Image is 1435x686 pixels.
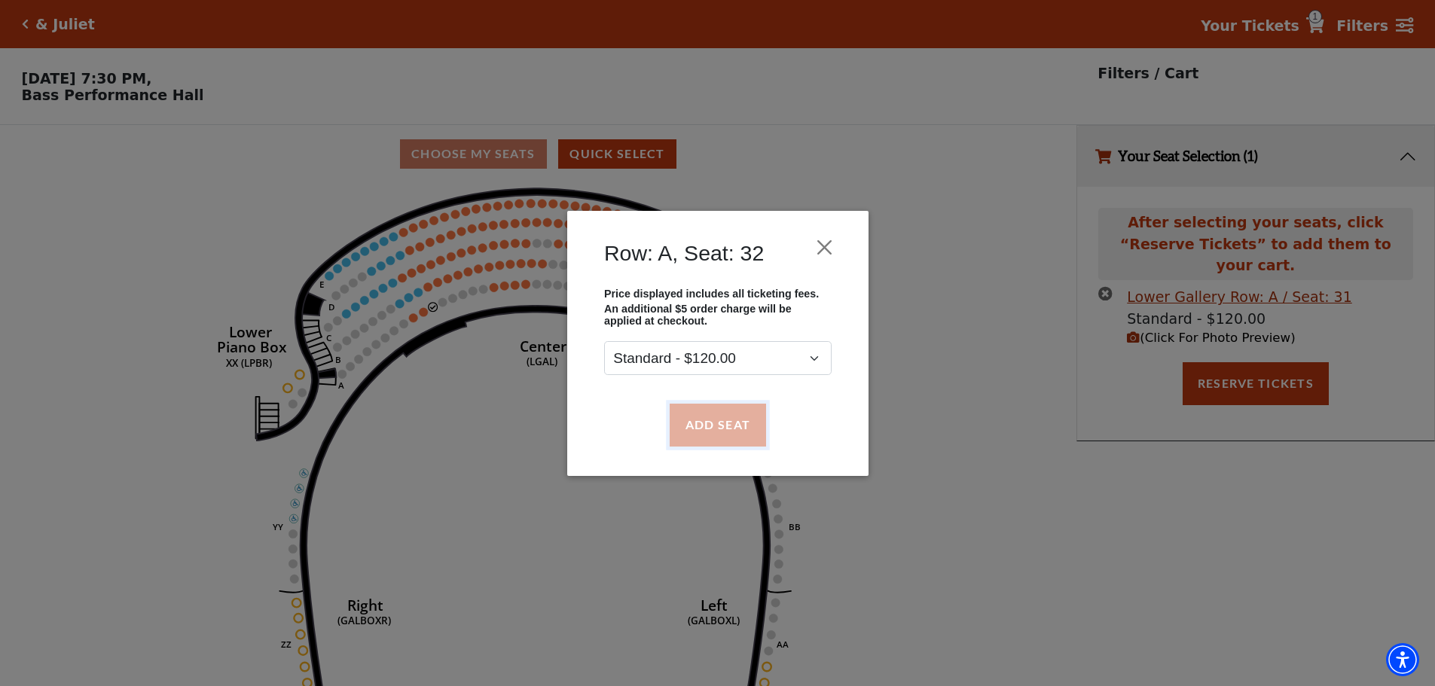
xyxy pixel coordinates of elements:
div: Accessibility Menu [1386,643,1419,676]
h4: Row: A, Seat: 32 [604,240,764,266]
button: Close [810,233,838,261]
p: Price displayed includes all ticketing fees. [604,287,832,299]
button: Add Seat [669,404,765,446]
p: An additional $5 order charge will be applied at checkout. [604,303,832,327]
